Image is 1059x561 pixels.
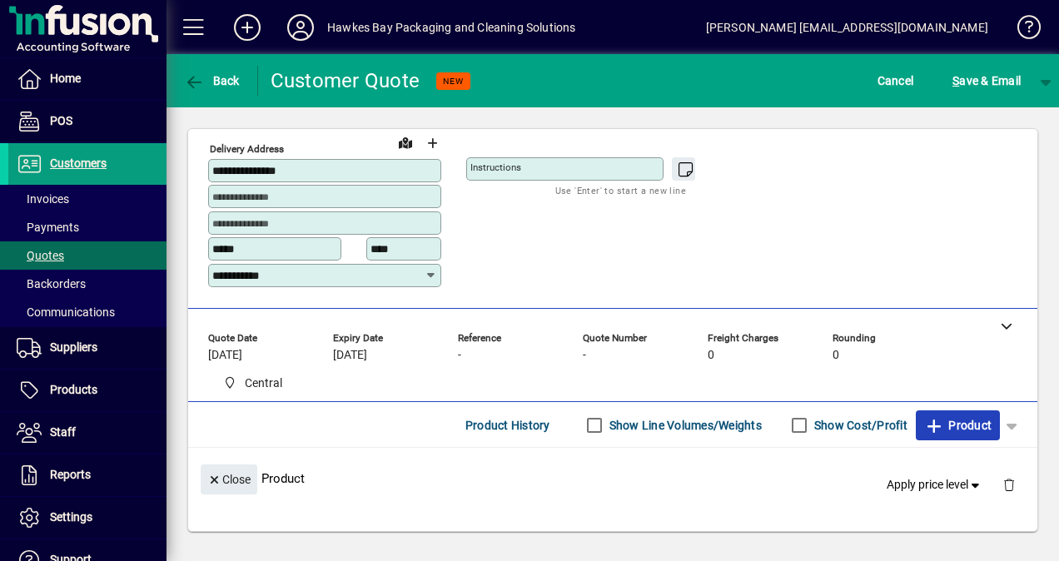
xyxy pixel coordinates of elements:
span: 0 [708,349,714,362]
span: Products [50,383,97,396]
a: Settings [8,497,167,539]
span: Product [924,412,992,439]
button: Cancel [873,66,918,96]
button: Close [201,464,257,494]
span: Payments [17,221,79,234]
button: Product [916,410,1000,440]
span: Central [216,373,289,394]
span: Staff [50,425,76,439]
a: View on map [392,129,419,156]
label: Show Cost/Profit [811,417,907,434]
button: Add [221,12,274,42]
span: - [458,349,461,362]
span: Reports [50,468,91,481]
app-page-header-button: Close [196,471,261,486]
span: - [583,349,586,362]
button: Profile [274,12,327,42]
a: Products [8,370,167,411]
span: Close [207,466,251,494]
div: Product [188,448,1037,509]
span: POS [50,114,72,127]
app-page-header-button: Delete [989,477,1029,492]
a: POS [8,101,167,142]
mat-hint: Use 'Enter' to start a new line [555,181,686,200]
a: Invoices [8,185,167,213]
a: Quotes [8,241,167,270]
button: Choose address [419,131,445,157]
span: Home [50,72,81,85]
span: Invoices [17,192,69,206]
span: 0 [833,349,839,362]
span: NEW [443,76,464,87]
div: Hawkes Bay Packaging and Cleaning Solutions [327,14,576,41]
span: Central [245,375,282,392]
app-page-header-button: Back [167,66,258,96]
span: Backorders [17,277,86,290]
button: Product History [459,410,557,440]
span: Settings [50,510,92,524]
div: Customer Quote [271,67,420,94]
span: Back [184,74,240,87]
mat-label: Instructions [470,161,521,173]
span: [DATE] [333,349,367,362]
button: Delete [989,464,1029,504]
span: Suppliers [50,340,97,354]
span: Quotes [17,249,64,262]
a: Payments [8,213,167,241]
span: ave & Email [952,67,1021,94]
a: Staff [8,412,167,454]
span: Product History [465,412,550,439]
button: Save & Email [944,66,1029,96]
span: [DATE] [208,349,242,362]
span: Cancel [878,67,914,94]
span: Communications [17,305,115,319]
a: Reports [8,454,167,496]
span: Customers [50,156,107,170]
a: Communications [8,298,167,326]
button: Back [180,66,244,96]
span: Apply price level [887,476,983,494]
a: Backorders [8,270,167,298]
div: [PERSON_NAME] [EMAIL_ADDRESS][DOMAIN_NAME] [706,14,988,41]
label: Show Line Volumes/Weights [606,417,762,434]
span: S [952,74,959,87]
a: Home [8,58,167,100]
a: Suppliers [8,327,167,369]
button: Apply price level [880,470,990,500]
a: Knowledge Base [1005,3,1038,57]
